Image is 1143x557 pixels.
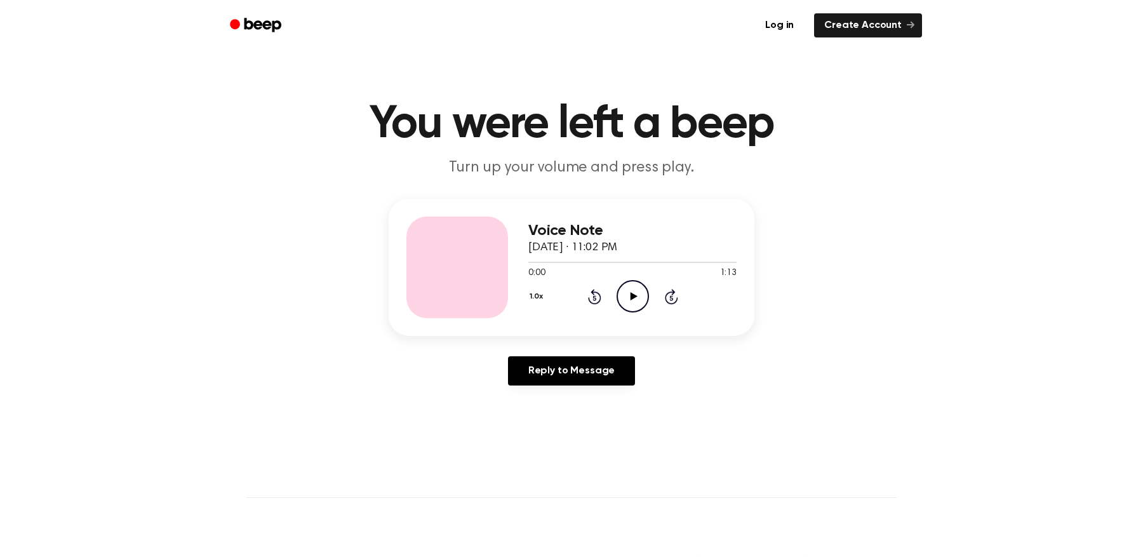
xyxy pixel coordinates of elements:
a: Log in [752,11,806,40]
span: 1:13 [720,267,737,280]
span: 0:00 [528,267,545,280]
a: Beep [221,13,293,38]
p: Turn up your volume and press play. [328,158,815,178]
a: Reply to Message [508,356,635,386]
a: Create Account [814,13,922,37]
span: [DATE] · 11:02 PM [528,242,617,253]
h3: Voice Note [528,222,737,239]
button: 1.0x [528,286,547,307]
h1: You were left a beep [246,102,897,147]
